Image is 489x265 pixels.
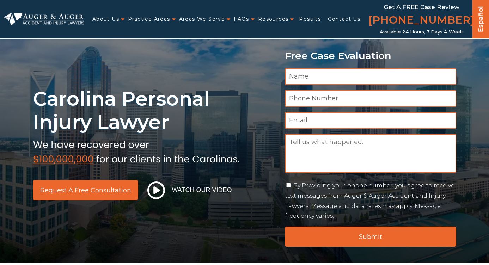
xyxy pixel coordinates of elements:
[285,90,456,107] input: Phone Number
[285,68,456,85] input: Name
[128,12,170,26] a: Practice Areas
[92,12,119,26] a: About Us
[328,12,360,26] a: Contact Us
[285,50,456,61] p: Free Case Evaluation
[258,12,289,26] a: Resources
[285,182,454,219] label: By Providing your phone number, you agree to receive text messages from Auger & Auger Accident an...
[33,87,276,134] h1: Carolina Personal Injury Lawyer
[179,12,225,26] a: Areas We Serve
[299,12,321,26] a: Results
[145,181,234,199] button: Watch Our Video
[33,137,240,164] img: sub text
[380,29,463,35] span: Available 24 Hours, 7 Days a Week
[285,112,456,129] input: Email
[368,12,474,29] a: [PHONE_NUMBER]
[234,12,249,26] a: FAQs
[33,180,138,200] a: Request a Free Consultation
[384,4,459,11] span: Get a FREE Case Review
[40,187,131,193] span: Request a Free Consultation
[4,13,84,25] img: Auger & Auger Accident and Injury Lawyers Logo
[285,227,456,247] input: Submit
